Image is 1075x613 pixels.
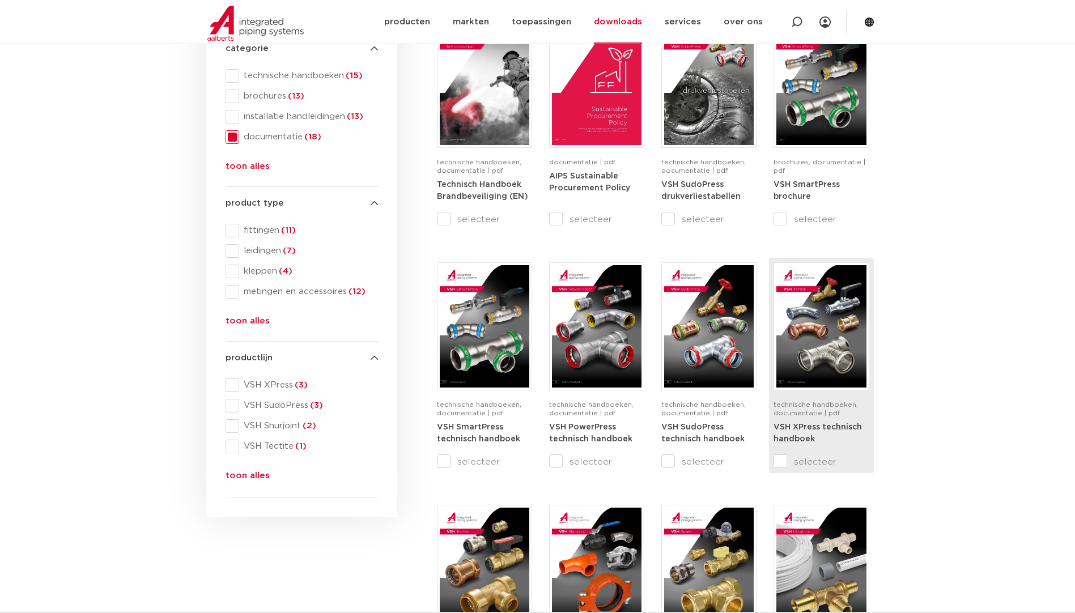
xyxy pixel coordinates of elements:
[549,401,634,416] span: technische handboeken, documentatie | pdf
[226,265,378,278] div: kleppen(4)
[226,42,378,56] h4: categorie
[774,423,862,444] a: VSH XPress technisch handboek
[437,401,521,416] span: technische handboeken, documentatie | pdf
[774,180,840,201] a: VSH SmartPress brochure
[549,172,630,193] a: AIPS Sustainable Procurement Policy
[661,212,757,226] label: selecteer
[226,160,270,178] button: toon alles
[347,287,366,296] span: (12)
[239,91,378,102] span: brochures
[437,455,532,469] label: selecteer
[552,23,641,145] img: Aips_A4Sustainable-Procurement-Policy_5011446_EN-pdf.jpg
[277,267,292,275] span: (4)
[239,70,378,82] span: technische handboeken
[664,265,754,388] img: VSH-SudoPress_A4TM_5001604-2023-3.0_NL-pdf.jpg
[226,314,270,333] button: toon alles
[239,286,378,297] span: metingen en accessoires
[239,400,378,411] span: VSH SudoPress
[437,423,520,444] a: VSH SmartPress technisch handboek
[239,441,378,452] span: VSH Tectite
[226,399,378,412] div: VSH SudoPress(3)
[226,285,378,299] div: metingen en accessoires(12)
[661,455,757,469] label: selecteer
[776,265,866,388] img: VSH-XPress_A4TM_5008762_2025_4.1_NL-pdf.jpg
[549,159,615,165] span: documentatie | pdf
[437,159,521,174] span: technische handboeken, documentatie | pdf
[226,440,378,453] div: VSH Tectite(1)
[239,225,378,236] span: fittingen
[344,71,363,80] span: (15)
[226,244,378,258] div: leidingen(7)
[774,212,869,226] label: selecteer
[437,181,528,201] strong: Technisch Handboek Brandbeveiliging (EN)
[774,401,858,416] span: technische handboeken, documentatie | pdf
[774,455,869,469] label: selecteer
[440,23,529,145] img: FireProtection_A4TM_5007915_2025_2.0_EN-pdf.jpg
[286,92,304,100] span: (13)
[776,23,866,145] img: VSH-SmartPress_A4Brochure-5008016-2023_2.0_NL-pdf.jpg
[279,226,296,235] span: (11)
[226,69,378,83] div: technische handboeken(15)
[226,110,378,124] div: installatie handleidingen(13)
[437,180,528,201] a: Technisch Handboek Brandbeveiliging (EN)
[294,442,307,450] span: (1)
[281,246,296,255] span: (7)
[226,469,270,487] button: toon alles
[301,422,316,430] span: (2)
[661,423,745,444] a: VSH SudoPress technisch handboek
[239,245,378,257] span: leidingen
[549,455,644,469] label: selecteer
[549,212,644,226] label: selecteer
[239,380,378,391] span: VSH XPress
[774,159,865,174] span: brochures, documentatie | pdf
[661,180,741,201] a: VSH SudoPress drukverliestabellen
[293,381,308,389] span: (3)
[661,401,746,416] span: technische handboeken, documentatie | pdf
[239,266,378,277] span: kleppen
[226,224,378,237] div: fittingen(11)
[226,130,378,144] div: documentatie(18)
[774,181,840,201] strong: VSH SmartPress brochure
[440,265,529,388] img: VSH-SmartPress_A4TM_5009301_2023_2.0-EN-pdf.jpg
[239,420,378,432] span: VSH Shurjoint
[345,112,363,121] span: (13)
[549,423,632,444] a: VSH PowerPress technisch handboek
[226,90,378,103] div: brochures(13)
[239,111,378,122] span: installatie handleidingen
[661,159,746,174] span: technische handboeken, documentatie | pdf
[437,212,532,226] label: selecteer
[226,351,378,365] h4: productlijn
[661,181,741,201] strong: VSH SudoPress drukverliestabellen
[303,133,321,141] span: (18)
[226,378,378,392] div: VSH XPress(3)
[552,265,641,388] img: VSH-PowerPress_A4TM_5008817_2024_3.1_NL-pdf.jpg
[226,197,378,210] h4: product type
[664,23,754,145] img: VSH-SudoPress_A4PLT_5007706_2024-2.0_NL-pdf.jpg
[226,419,378,433] div: VSH Shurjoint(2)
[308,401,323,410] span: (3)
[239,131,378,143] span: documentatie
